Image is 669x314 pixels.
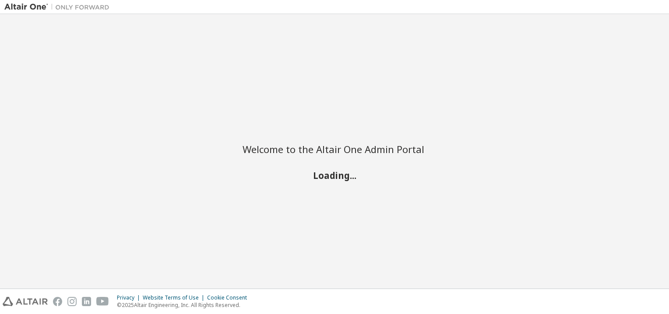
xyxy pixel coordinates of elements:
[67,297,77,306] img: instagram.svg
[82,297,91,306] img: linkedin.svg
[243,170,426,181] h2: Loading...
[207,294,252,301] div: Cookie Consent
[117,294,143,301] div: Privacy
[3,297,48,306] img: altair_logo.svg
[143,294,207,301] div: Website Terms of Use
[117,301,252,309] p: © 2025 Altair Engineering, Inc. All Rights Reserved.
[53,297,62,306] img: facebook.svg
[4,3,114,11] img: Altair One
[96,297,109,306] img: youtube.svg
[243,143,426,155] h2: Welcome to the Altair One Admin Portal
